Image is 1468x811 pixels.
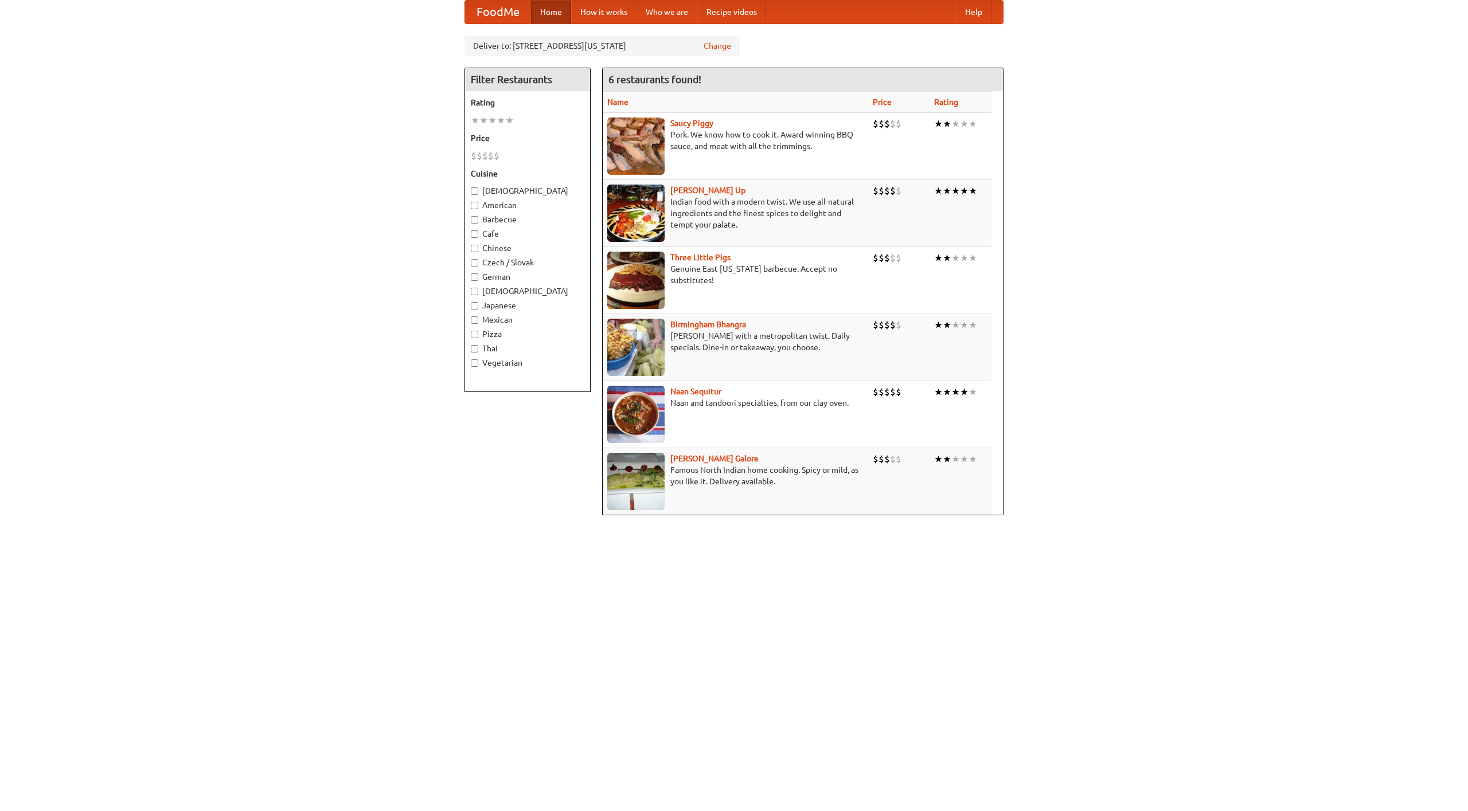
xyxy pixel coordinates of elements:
[471,316,478,324] input: Mexican
[471,302,478,309] input: Japanese
[471,328,584,340] label: Pizza
[951,319,960,331] li: ★
[471,314,584,326] label: Mexican
[960,319,969,331] li: ★
[896,386,901,398] li: $
[471,199,584,211] label: American
[670,320,746,329] a: Birmingham Bhangra
[497,114,505,127] li: ★
[608,74,701,85] ng-pluralize: 6 restaurants found!
[670,253,731,262] a: Three Little Pigs
[934,185,943,197] li: ★
[890,453,896,465] li: $
[471,150,477,162] li: $
[951,453,960,465] li: ★
[607,453,665,510] img: currygalore.jpg
[934,386,943,398] li: ★
[890,386,896,398] li: $
[890,117,896,130] li: $
[873,97,892,107] a: Price
[471,187,478,195] input: [DEMOGRAPHIC_DATA]
[465,68,590,91] h4: Filter Restaurants
[969,386,977,398] li: ★
[873,117,879,130] li: $
[471,359,478,367] input: Vegetarian
[670,454,759,463] a: [PERSON_NAME] Galore
[934,252,943,264] li: ★
[884,453,890,465] li: $
[704,40,731,52] a: Change
[943,319,951,331] li: ★
[471,228,584,240] label: Cafe
[951,386,960,398] li: ★
[607,97,628,107] a: Name
[934,97,958,107] a: Rating
[471,357,584,369] label: Vegetarian
[471,132,584,144] h5: Price
[479,114,488,127] li: ★
[960,453,969,465] li: ★
[471,214,584,225] label: Barbecue
[969,319,977,331] li: ★
[896,117,901,130] li: $
[969,117,977,130] li: ★
[471,331,478,338] input: Pizza
[607,129,864,152] p: Pork. We know how to cook it. Award-winning BBQ sauce, and meat with all the trimmings.
[607,386,665,443] img: naansequitur.jpg
[879,453,884,465] li: $
[571,1,637,23] a: How it works
[890,319,896,331] li: $
[471,202,478,209] input: American
[884,117,890,130] li: $
[494,150,499,162] li: $
[471,300,584,311] label: Japanese
[670,186,745,195] a: [PERSON_NAME] Up
[934,453,943,465] li: ★
[697,1,766,23] a: Recipe videos
[505,114,514,127] li: ★
[670,119,713,128] a: Saucy Piggy
[873,252,879,264] li: $
[471,114,479,127] li: ★
[884,185,890,197] li: $
[896,319,901,331] li: $
[943,453,951,465] li: ★
[471,273,478,281] input: German
[879,386,884,398] li: $
[488,114,497,127] li: ★
[471,345,478,352] input: Thai
[956,1,991,23] a: Help
[960,185,969,197] li: ★
[471,285,584,297] label: [DEMOGRAPHIC_DATA]
[670,387,721,396] a: Naan Sequitur
[607,464,864,487] p: Famous North Indian home cooking. Spicy or mild, as you like it. Delivery available.
[607,319,665,376] img: bhangra.jpg
[873,185,879,197] li: $
[884,319,890,331] li: $
[607,185,665,242] img: curryup.jpg
[969,453,977,465] li: ★
[471,259,478,267] input: Czech / Slovak
[607,330,864,353] p: [PERSON_NAME] with a metropolitan twist. Daily specials. Dine-in or takeaway, you choose.
[896,453,901,465] li: $
[471,230,478,238] input: Cafe
[531,1,571,23] a: Home
[873,319,879,331] li: $
[471,185,584,197] label: [DEMOGRAPHIC_DATA]
[607,117,665,175] img: saucy.jpg
[873,453,879,465] li: $
[471,216,478,224] input: Barbecue
[879,117,884,130] li: $
[488,150,494,162] li: $
[943,252,951,264] li: ★
[471,343,584,354] label: Thai
[607,263,864,286] p: Genuine East [US_STATE] barbecue. Accept no substitutes!
[879,319,884,331] li: $
[607,252,665,309] img: littlepigs.jpg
